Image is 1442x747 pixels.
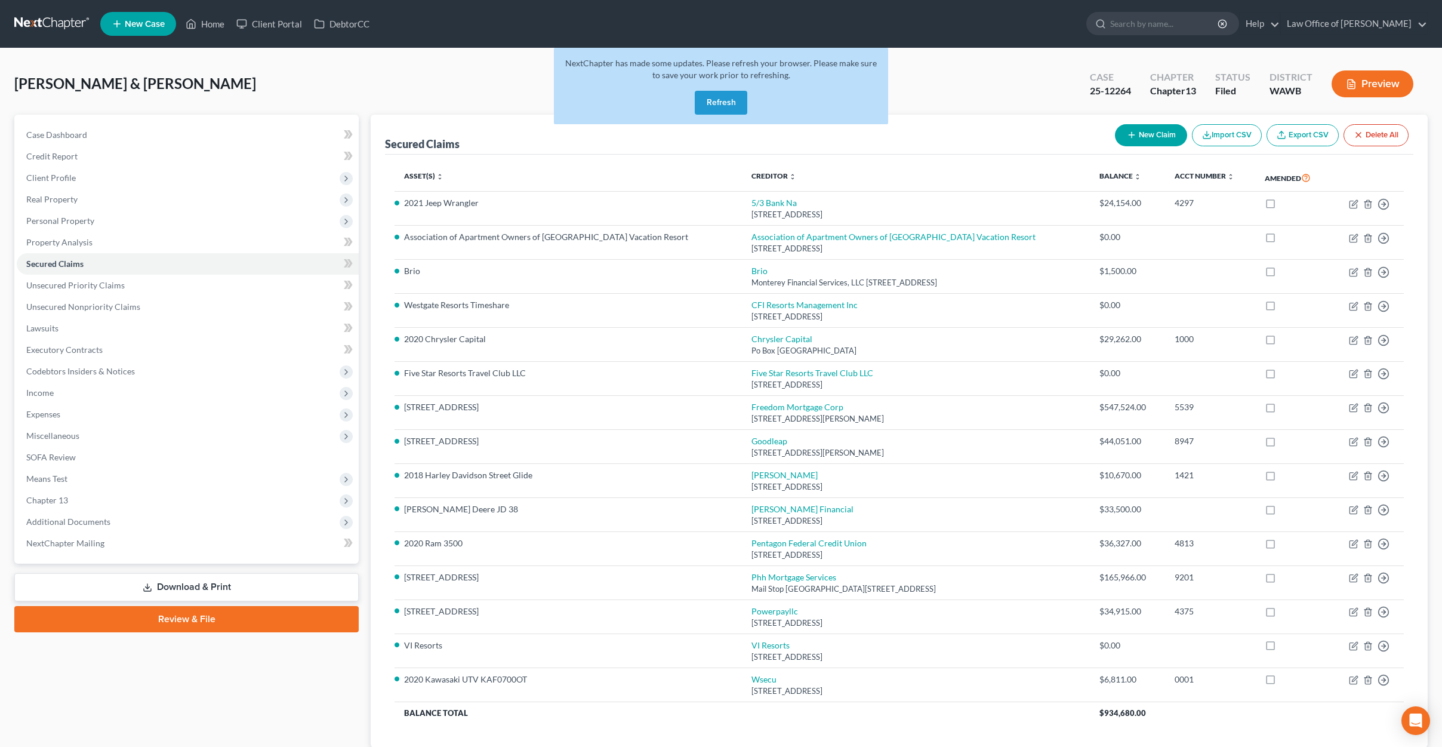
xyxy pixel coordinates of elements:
li: Association of Apartment Owners of [GEOGRAPHIC_DATA] Vacation Resort [404,231,732,243]
div: $10,670.00 [1099,469,1156,481]
div: 4297 [1175,197,1246,209]
li: [STREET_ADDRESS] [404,571,732,583]
div: 0001 [1175,674,1246,685]
li: [STREET_ADDRESS] [404,605,732,617]
span: Codebtors Insiders & Notices [26,366,135,376]
li: 2020 Kawasaki UTV KAF0700OT [404,674,732,685]
div: 25-12264 [1090,84,1131,98]
a: Asset(s) unfold_more [404,171,443,180]
span: Miscellaneous [26,431,79,441]
div: WAWB [1270,84,1312,98]
span: Secured Claims [26,259,84,269]
div: Secured Claims [385,137,460,151]
div: Status [1215,70,1250,84]
li: Westgate Resorts Timeshare [404,299,732,311]
button: New Claim [1115,124,1187,146]
a: Property Analysis [17,232,359,253]
a: NextChapter Mailing [17,533,359,554]
a: Help [1240,13,1280,35]
li: [STREET_ADDRESS] [404,435,732,447]
th: Amended [1255,164,1330,192]
span: Real Property [26,194,78,204]
span: $934,680.00 [1099,708,1146,718]
i: unfold_more [1227,173,1234,180]
span: New Case [125,20,165,29]
span: Lawsuits [26,323,58,333]
div: $0.00 [1099,367,1156,379]
span: Case Dashboard [26,130,87,140]
div: $29,262.00 [1099,333,1156,345]
div: [STREET_ADDRESS] [751,617,1080,629]
li: Brio [404,265,732,277]
div: $165,966.00 [1099,571,1156,583]
div: 4813 [1175,537,1246,549]
a: Home [180,13,230,35]
div: Case [1090,70,1131,84]
a: Pentagon Federal Credit Union [751,538,867,548]
span: Expenses [26,409,60,419]
div: $44,051.00 [1099,435,1156,447]
div: [STREET_ADDRESS] [751,209,1080,220]
div: [STREET_ADDRESS] [751,515,1080,527]
div: District [1270,70,1312,84]
a: Law Office of [PERSON_NAME] [1281,13,1427,35]
span: Additional Documents [26,517,110,527]
span: Chapter 13 [26,495,68,505]
li: [STREET_ADDRESS] [404,401,732,413]
a: [PERSON_NAME] Financial [751,504,854,514]
a: CFI Resorts Management Inc [751,300,858,310]
div: Mail Stop [GEOGRAPHIC_DATA][STREET_ADDRESS] [751,583,1080,595]
a: 5/3 Bank Na [751,198,797,208]
button: Import CSV [1192,124,1262,146]
a: Export CSV [1267,124,1339,146]
i: unfold_more [436,173,443,180]
a: Freedom Mortgage Corp [751,402,843,412]
span: Executory Contracts [26,345,103,355]
div: $24,154.00 [1099,197,1156,209]
button: Delete All [1344,124,1409,146]
span: 13 [1185,85,1196,96]
span: Personal Property [26,216,94,226]
li: 2021 Jeep Wrangler [404,197,732,209]
div: Open Intercom Messenger [1401,706,1430,735]
span: SOFA Review [26,452,76,462]
a: Chrysler Capital [751,334,812,344]
div: Po Box [GEOGRAPHIC_DATA] [751,345,1080,356]
li: Five Star Resorts Travel Club LLC [404,367,732,379]
div: [STREET_ADDRESS] [751,685,1080,697]
div: 1000 [1175,333,1246,345]
div: [STREET_ADDRESS] [751,549,1080,561]
div: [STREET_ADDRESS] [751,243,1080,254]
div: $1,500.00 [1099,265,1156,277]
a: DebtorCC [308,13,375,35]
span: Income [26,388,54,398]
div: 9201 [1175,571,1246,583]
a: VI Resorts [751,640,790,650]
a: Executory Contracts [17,339,359,361]
span: [PERSON_NAME] & [PERSON_NAME] [14,75,256,92]
a: Brio [751,266,768,276]
div: $547,524.00 [1099,401,1156,413]
div: $6,811.00 [1099,674,1156,685]
a: Creditor unfold_more [751,171,796,180]
div: 8947 [1175,435,1246,447]
li: 2018 Harley Davidson Street Glide [404,469,732,481]
a: Goodleap [751,436,787,446]
span: NextChapter Mailing [26,538,104,548]
div: 1421 [1175,469,1246,481]
li: [PERSON_NAME] Deere JD 38 [404,503,732,515]
div: Chapter [1150,70,1196,84]
span: Unsecured Priority Claims [26,280,125,290]
button: Preview [1332,70,1413,97]
li: VI Resorts [404,640,732,651]
a: Wsecu [751,674,777,684]
div: Chapter [1150,84,1196,98]
a: Powerpayllc [751,606,798,616]
th: Balance Total [395,702,1090,724]
a: Lawsuits [17,318,359,339]
span: Client Profile [26,173,76,183]
a: Secured Claims [17,253,359,275]
div: $34,915.00 [1099,605,1156,617]
div: [STREET_ADDRESS][PERSON_NAME] [751,447,1080,459]
input: Search by name... [1110,13,1219,35]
